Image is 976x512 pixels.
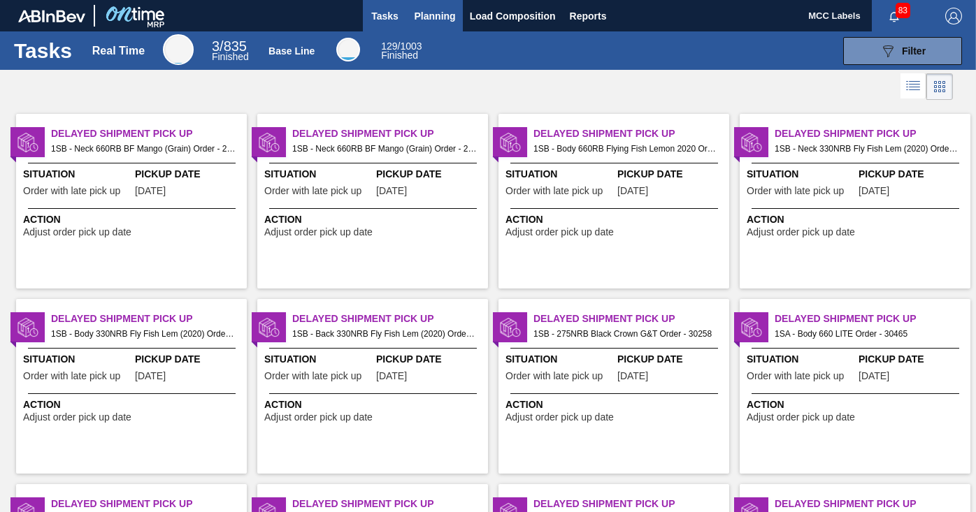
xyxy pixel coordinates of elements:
[505,186,603,196] span: Order with late pick up
[264,167,373,182] span: Situation
[23,352,131,367] span: Situation
[264,412,373,423] span: Adjust order pick up date
[747,167,855,182] span: Situation
[775,141,959,156] span: 1SB - Neck 330NRB Fly Fish Lem (2020) Order - 29745
[14,43,72,59] h1: Tasks
[18,10,85,22] img: TNhmsLtSVTkK8tSr43FrP2fwEKptu5GPRR3wAAAABJRU5ErkJggg==
[259,317,280,338] img: status
[741,317,762,338] img: status
[264,371,361,381] span: Order with late pick up
[292,497,488,511] span: Delayed Shipment Pick Up
[859,352,967,367] span: Pickup Date
[747,371,844,381] span: Order with late pick up
[135,371,166,381] span: 07/12/2025
[533,312,729,326] span: Delayed Shipment Pick Up
[570,8,607,24] span: Reports
[775,326,959,342] span: 1SA - Body 660 LITE Order - 30465
[900,73,926,100] div: List Vision
[292,312,488,326] span: Delayed Shipment Pick Up
[264,397,485,412] span: Action
[902,45,926,57] span: Filter
[505,227,614,237] span: Adjust order pick up date
[617,352,726,367] span: Pickup Date
[859,371,889,381] span: 08/08/2025
[23,397,243,412] span: Action
[617,167,726,182] span: Pickup Date
[859,167,967,182] span: Pickup Date
[292,141,477,156] span: 1SB - Neck 660RB BF Mango (Grain) Order - 29702
[370,8,401,24] span: Tasks
[292,326,477,342] span: 1SB - Back 330NRB Fly Fish Lem (2020) Order - 29743
[505,167,614,182] span: Situation
[896,3,910,18] span: 83
[747,212,967,227] span: Action
[336,38,360,61] div: Base Line
[505,352,614,367] span: Situation
[264,227,373,237] span: Adjust order pick up date
[381,41,397,52] span: 129
[775,312,970,326] span: Delayed Shipment Pick Up
[23,212,243,227] span: Action
[505,397,726,412] span: Action
[264,212,485,227] span: Action
[533,141,718,156] span: 1SB - Body 660RB Flying Fish Lemon 2020 Order - 29943
[259,132,280,153] img: status
[747,397,967,412] span: Action
[470,8,556,24] span: Load Composition
[17,132,38,153] img: status
[212,41,249,61] div: Real Time
[92,45,145,57] div: Real Time
[872,6,917,26] button: Notifications
[617,371,648,381] span: 07/30/2025
[376,167,485,182] span: Pickup Date
[533,326,718,342] span: 1SB - 275NRB Black Crown G&T Order - 30258
[376,371,407,381] span: 07/12/2025
[212,38,220,54] span: 3
[51,312,247,326] span: Delayed Shipment Pick Up
[505,371,603,381] span: Order with late pick up
[292,126,488,141] span: Delayed Shipment Pick Up
[747,227,855,237] span: Adjust order pick up date
[775,126,970,141] span: Delayed Shipment Pick Up
[376,352,485,367] span: Pickup Date
[500,132,521,153] img: status
[51,326,236,342] span: 1SB - Body 330NRB Fly Fish Lem (2020) Order - 29742
[23,371,120,381] span: Order with late pick up
[381,42,422,60] div: Base Line
[135,352,243,367] span: Pickup Date
[741,132,762,153] img: status
[843,37,962,65] button: Filter
[163,34,194,65] div: Real Time
[51,141,236,156] span: 1SB - Neck 660RB BF Mango (Grain) Order - 29530
[264,186,361,196] span: Order with late pick up
[505,412,614,423] span: Adjust order pick up date
[859,186,889,196] span: 07/12/2025
[945,8,962,24] img: Logout
[135,186,166,196] span: 07/02/2025
[926,73,953,100] div: Card Vision
[212,51,249,62] span: Finished
[23,186,120,196] span: Order with late pick up
[264,352,373,367] span: Situation
[747,352,855,367] span: Situation
[23,412,131,423] span: Adjust order pick up date
[533,126,729,141] span: Delayed Shipment Pick Up
[617,186,648,196] span: 07/17/2025
[17,317,38,338] img: status
[381,50,418,61] span: Finished
[381,41,422,52] span: / 1003
[747,186,844,196] span: Order with late pick up
[747,412,855,423] span: Adjust order pick up date
[51,497,247,511] span: Delayed Shipment Pick Up
[533,497,729,511] span: Delayed Shipment Pick Up
[23,167,131,182] span: Situation
[376,186,407,196] span: 07/07/2025
[51,126,247,141] span: Delayed Shipment Pick Up
[212,38,247,54] span: / 835
[268,45,315,57] div: Base Line
[135,167,243,182] span: Pickup Date
[415,8,456,24] span: Planning
[505,212,726,227] span: Action
[500,317,521,338] img: status
[23,227,131,237] span: Adjust order pick up date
